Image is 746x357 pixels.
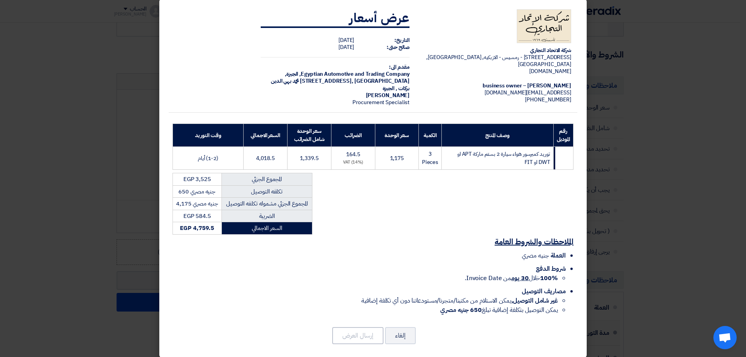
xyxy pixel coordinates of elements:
span: [DOMAIN_NAME] [529,67,571,75]
td: الضريبة [221,210,312,222]
th: وقت التوريد [173,124,244,147]
button: إرسال العرض [332,327,383,344]
th: وصف المنتج [442,124,553,147]
span: Procurement Specialist [352,98,410,106]
span: (1-2) أيام [198,154,218,162]
strong: صالح حتى: [387,43,410,51]
th: الكمية [418,124,441,147]
td: المجموع الجزئي مشموله تكلفه التوصيل [221,198,312,210]
span: Egyptian Automotive and Trading Company, [299,70,410,78]
span: العملة [551,251,566,260]
strong: EGP 4,759.5 [180,224,214,232]
strong: التاريخ: [394,36,410,44]
li: يمكن الاستلام من مكتبنا/متجرنا/مستودعاتنا دون أي تكلفة إضافية [173,296,558,305]
span: جنيه مصري 4,175 [176,199,218,208]
span: 1,175 [390,154,404,162]
th: الضرائب [331,124,375,147]
a: دردشة مفتوحة [713,326,737,349]
span: [DATE] [338,43,354,51]
th: رقم الموديل [553,124,573,147]
td: السعر الاجمالي [221,222,312,235]
div: (14%) VAT [335,159,372,166]
strong: 650 جنيه مصري [440,305,482,315]
strong: عرض أسعار [349,9,410,27]
span: توريد كمبرسور هواء سيارة 2 بستم ماركة APT او DWT او FIT [457,150,550,166]
span: EGP 584.5 [183,212,211,220]
span: [PERSON_NAME] [366,91,410,99]
strong: غير شامل التوصيل, [511,296,558,305]
span: خلال من Invoice Date. [465,273,558,283]
td: EGP 3,525 [173,173,222,186]
td: المجموع الجزئي [221,173,312,186]
button: إلغاء [385,327,416,344]
div: شركة الاتحاد التجاري [422,47,571,54]
li: يمكن التوصيل بتكلفة إضافية تبلغ [173,305,558,315]
th: سعر الوحدة شامل الضرائب [288,124,331,147]
u: 30 يوم [511,273,528,283]
th: السعر الاجمالي [243,124,287,147]
u: الملاحظات والشروط العامة [495,236,573,247]
span: 4,018.5 [256,154,274,162]
strong: 100% [540,273,558,283]
img: Company Logo [517,9,571,43]
span: جنيه مصري [522,251,549,260]
span: [EMAIL_ADDRESS][DOMAIN_NAME] [485,89,571,97]
span: شروط الدفع [536,264,566,273]
th: سعر الوحدة [375,124,418,147]
span: مصاريف التوصيل [522,287,566,296]
div: [PERSON_NAME] – business owner [422,82,571,89]
span: الجيزة, [GEOGRAPHIC_DATA] ,[STREET_ADDRESS] محمد بهي الدين بركات , الجيزة [271,70,410,92]
span: 164.5 [346,150,360,158]
span: 1,339.5 [300,154,318,162]
span: [DATE] [338,36,354,44]
span: 3 Pieces [422,150,438,166]
span: جنيه مصري 650 [178,187,216,196]
strong: مقدم الى: [389,63,410,71]
span: [STREET_ADDRESS] - رمسيس - الازبكيه, [GEOGRAPHIC_DATA], [GEOGRAPHIC_DATA] [426,53,571,68]
td: تكلفه التوصيل [221,185,312,198]
span: [PHONE_NUMBER] [525,96,571,104]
